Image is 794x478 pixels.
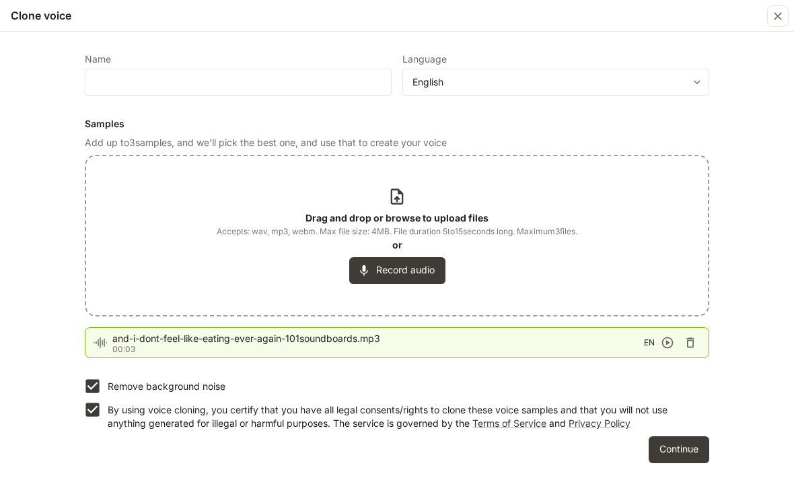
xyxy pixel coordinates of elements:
[402,55,447,64] p: Language
[649,436,709,463] button: Continue
[392,239,402,250] b: or
[403,75,709,89] div: English
[412,75,687,89] div: English
[85,117,709,131] h6: Samples
[217,225,577,238] span: Accepts: wav, mp3, webm. Max file size: 4MB. File duration 5 to 15 seconds long. Maximum 3 files.
[305,212,489,224] b: Drag and drop or browse to upload files
[644,336,655,349] span: EN
[472,417,546,429] a: Terms of Service
[108,403,698,430] p: By using voice cloning, you certify that you have all legal consents/rights to clone these voice ...
[112,345,644,353] p: 00:03
[112,332,644,345] span: and-i-dont-feel-like-eating-ever-again-101soundboards.mp3
[85,55,111,64] p: Name
[85,136,709,149] p: Add up to 3 samples, and we'll pick the best one, and use that to create your voice
[11,8,71,23] h5: Clone voice
[569,417,630,429] a: Privacy Policy
[349,257,445,284] button: Record audio
[108,380,225,393] p: Remove background noise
